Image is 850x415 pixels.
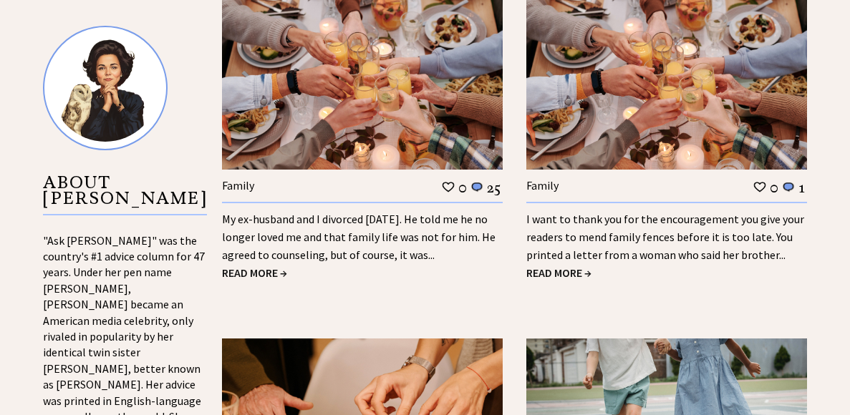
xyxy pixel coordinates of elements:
img: message_round%201.png [781,181,796,194]
img: heart_outline%201.png [753,180,767,194]
td: 1 [798,178,806,197]
a: I want to thank you for the encouragement you give your readers to mend family fences before it i... [526,212,804,262]
td: 0 [458,178,468,197]
td: 0 [769,178,779,197]
td: 25 [486,178,501,197]
a: My ex-husband and I divorced [DATE]. He told me he no longer loved me and that family life was no... [222,212,496,262]
a: READ MORE → [526,265,591,280]
img: heart_outline%201.png [441,180,455,194]
img: message_round%201.png [470,181,484,194]
p: ABOUT [PERSON_NAME] [43,175,207,215]
img: Ann8%20v2%20small.png [43,26,168,150]
a: READ MORE → [222,265,287,280]
a: Family [526,178,559,192]
a: Family [222,178,254,192]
